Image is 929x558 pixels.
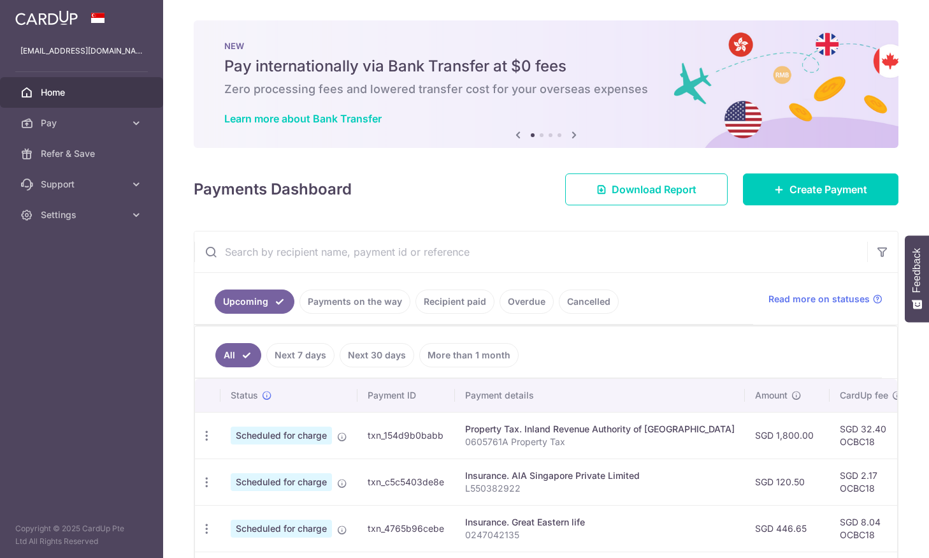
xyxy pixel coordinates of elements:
a: Payments on the way [299,290,410,314]
button: Feedback - Show survey [905,235,929,322]
p: 0247042135 [465,529,735,541]
th: Payment ID [357,379,455,412]
td: SGD 120.50 [745,459,830,505]
a: Create Payment [743,173,898,205]
th: Payment details [455,379,745,412]
a: Recipient paid [415,290,494,314]
a: Learn more about Bank Transfer [224,112,382,125]
span: Home [41,86,125,99]
td: txn_4765b96cebe [357,505,455,552]
td: txn_c5c5403de8e [357,459,455,505]
a: Next 30 days [340,343,414,367]
span: Pay [41,117,125,129]
span: Refer & Save [41,147,125,160]
td: SGD 446.65 [745,505,830,552]
span: Download Report [612,182,696,197]
img: CardUp [15,10,78,26]
td: txn_154d9b0babb [357,412,455,459]
span: Scheduled for charge [231,427,332,444]
p: L550382922 [465,482,735,495]
div: Property Tax. Inland Revenue Authority of [GEOGRAPHIC_DATA] [465,423,735,436]
a: Upcoming [215,290,294,314]
span: Support [41,178,125,191]
span: CardUp fee [840,389,888,402]
a: Download Report [565,173,728,205]
img: Bank transfer banner [194,20,898,148]
a: Next 7 days [266,343,335,367]
p: NEW [224,41,868,51]
div: Insurance. AIA Singapore Private Limited [465,469,735,482]
div: Insurance. Great Eastern life [465,516,735,529]
h5: Pay internationally via Bank Transfer at $0 fees [224,56,868,77]
td: SGD 8.04 OCBC18 [830,505,912,552]
h6: Zero processing fees and lowered transfer cost for your overseas expenses [224,82,868,97]
span: Create Payment [789,182,867,197]
h4: Payments Dashboard [194,178,352,201]
span: Scheduled for charge [231,520,332,538]
input: Search by recipient name, payment id or reference [194,231,867,272]
span: Settings [41,209,125,221]
a: More than 1 month [419,343,519,367]
a: Read more on statuses [768,293,882,305]
a: All [215,343,261,367]
a: Overdue [500,290,554,314]
p: [EMAIL_ADDRESS][DOMAIN_NAME] [20,45,143,57]
p: 0605761A Property Tax [465,436,735,448]
td: SGD 1,800.00 [745,412,830,459]
span: Amount [755,389,788,402]
span: Status [231,389,258,402]
span: Feedback [911,248,923,293]
span: Read more on statuses [768,293,870,305]
span: Scheduled for charge [231,473,332,491]
td: SGD 32.40 OCBC18 [830,412,912,459]
td: SGD 2.17 OCBC18 [830,459,912,505]
a: Cancelled [559,290,619,314]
